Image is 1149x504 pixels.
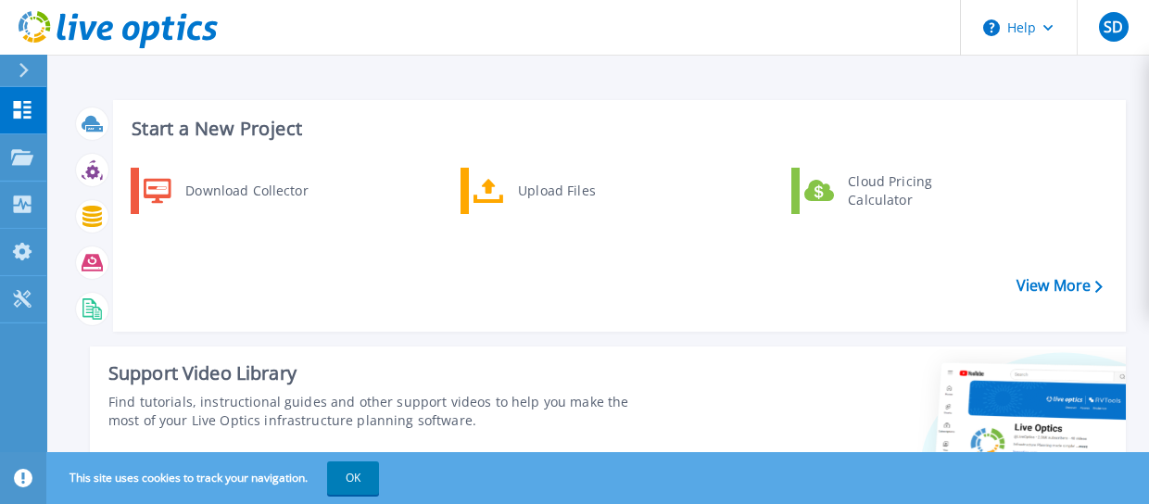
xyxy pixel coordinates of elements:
a: Upload Files [461,168,650,214]
a: Download Collector [131,168,321,214]
span: This site uses cookies to track your navigation. [51,461,379,495]
div: Find tutorials, instructional guides and other support videos to help you make the most of your L... [108,393,646,430]
button: OK [327,461,379,495]
div: Download Collector [176,172,316,209]
div: Support Video Library [108,361,646,385]
div: Upload Files [509,172,646,209]
a: Cloud Pricing Calculator [791,168,981,214]
div: Cloud Pricing Calculator [839,172,976,209]
h3: Start a New Project [132,119,1102,139]
span: SD [1104,19,1123,34]
a: View More [1016,277,1103,295]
